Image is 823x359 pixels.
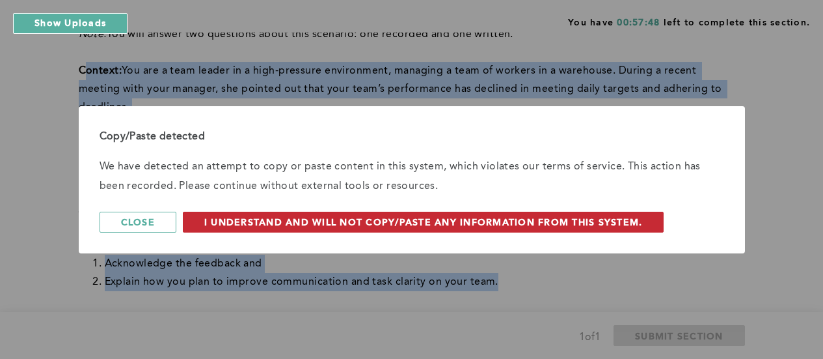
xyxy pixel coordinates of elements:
[100,157,724,196] p: We have detected an attempt to copy or paste content in this system, which violates our terms of ...
[13,13,128,34] button: Show Uploads
[183,212,664,233] button: I understand and will not copy/paste any information from this system.
[100,212,176,233] button: Close
[204,216,643,228] span: I understand and will not copy/paste any information from this system.
[100,127,724,147] div: Copy/Paste detected
[121,216,155,228] span: Close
